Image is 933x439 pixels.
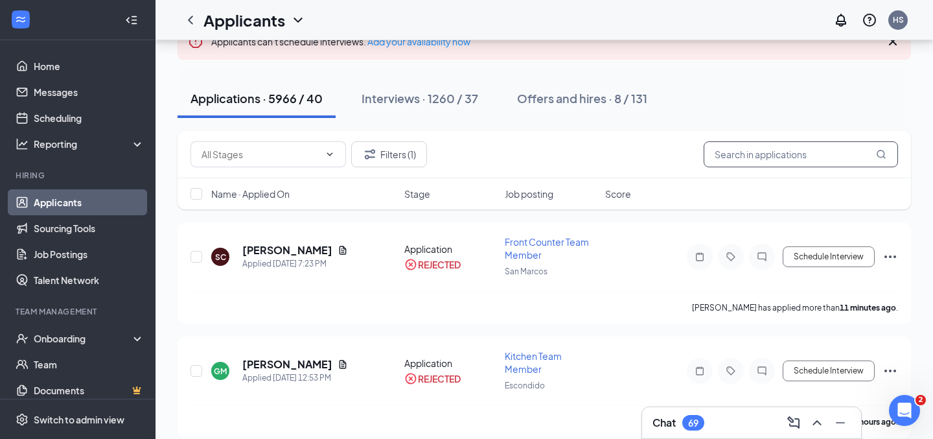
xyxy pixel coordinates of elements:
[418,258,461,271] div: REJECTED
[34,215,144,241] a: Sourcing Tools
[188,34,203,49] svg: Error
[833,12,849,28] svg: Notifications
[34,351,144,377] a: Team
[809,415,825,431] svg: ChevronUp
[688,418,698,429] div: 69
[754,366,770,376] svg: ChatInactive
[505,236,589,261] span: Front Counter Team Member
[882,363,898,379] svg: Ellipses
[125,14,138,27] svg: Collapse
[203,9,285,31] h1: Applicants
[16,306,142,317] div: Team Management
[692,302,898,313] p: [PERSON_NAME] has applied more than .
[16,170,142,181] div: Hiring
[889,395,920,426] iframe: Intercom live chat
[505,381,545,390] span: Escondido
[34,105,144,131] a: Scheduling
[418,372,461,385] div: REJECTED
[783,246,875,267] button: Schedule Interview
[362,147,378,162] svg: Filter
[338,359,348,370] svg: Document
[215,252,226,263] div: SC
[34,241,144,267] a: Job Postings
[338,245,348,255] svg: Document
[211,187,290,200] span: Name · Applied On
[517,90,647,106] div: Offers and hires · 8 / 131
[362,90,478,106] div: Interviews · 1260 / 37
[853,417,896,427] b: 7 hours ago
[242,372,348,385] div: Applied [DATE] 12:53 PM
[723,366,739,376] svg: Tag
[862,12,877,28] svg: QuestionInfo
[404,357,497,370] div: Application
[505,267,547,276] span: San Marcos
[202,147,319,161] input: All Stages
[16,137,29,150] svg: Analysis
[704,141,898,167] input: Search in applications
[885,34,901,49] svg: Cross
[830,412,851,433] button: Minimize
[786,415,801,431] svg: ComposeMessage
[242,243,332,257] h5: [PERSON_NAME]
[754,252,770,262] svg: ChatInactive
[290,12,306,28] svg: ChevronDown
[404,187,430,200] span: Stage
[404,258,417,271] svg: CrossCircle
[34,79,144,105] a: Messages
[34,53,144,79] a: Home
[183,12,198,28] svg: ChevronLeft
[16,332,29,345] svg: UserCheck
[214,366,227,377] div: GM
[893,14,904,25] div: HS
[14,13,27,26] svg: WorkstreamLogo
[404,243,497,255] div: Application
[882,249,898,265] svg: Ellipses
[34,413,124,426] div: Switch to admin view
[34,189,144,215] a: Applicants
[404,372,417,385] svg: CrossCircle
[833,415,848,431] svg: Minimize
[190,90,323,106] div: Applications · 5966 / 40
[807,412,827,433] button: ChevronUp
[723,252,739,262] svg: Tag
[34,332,133,345] div: Onboarding
[876,149,886,160] svg: MagnifyingGlass
[783,412,804,433] button: ComposeMessage
[367,36,470,47] a: Add your availability now
[783,361,875,381] button: Schedule Interview
[692,252,708,262] svg: Note
[34,377,144,403] a: DocumentsCrown
[351,141,427,167] button: Filter Filters (1)
[652,416,676,430] h3: Chat
[840,303,896,313] b: 11 minutes ago
[605,187,631,200] span: Score
[16,413,29,426] svg: Settings
[34,137,145,150] div: Reporting
[505,350,562,375] span: Kitchen Team Member
[211,36,470,47] span: Applicants can't schedule interviews.
[692,366,708,376] svg: Note
[325,149,335,160] svg: ChevronDown
[34,267,144,293] a: Talent Network
[916,395,926,405] span: 2
[242,257,348,270] div: Applied [DATE] 7:23 PM
[242,357,332,372] h5: [PERSON_NAME]
[505,187,553,200] span: Job posting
